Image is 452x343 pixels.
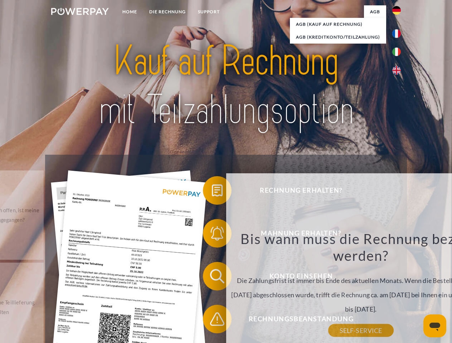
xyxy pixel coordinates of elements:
[208,224,226,242] img: qb_bell.svg
[192,5,226,18] a: SUPPORT
[68,34,384,137] img: title-powerpay_de.svg
[203,262,389,290] button: Konto einsehen
[203,305,389,333] button: Rechnungsbeanstandung
[290,31,386,44] a: AGB (Kreditkonto/Teilzahlung)
[143,5,192,18] a: DIE RECHNUNG
[203,176,389,205] button: Rechnung erhalten?
[328,324,394,337] a: SELF-SERVICE
[392,66,401,75] img: en
[392,6,401,15] img: de
[392,48,401,56] img: it
[423,314,446,337] iframe: Schaltfläche zum Öffnen des Messaging-Fensters
[208,310,226,328] img: qb_warning.svg
[208,267,226,285] img: qb_search.svg
[51,8,109,15] img: logo-powerpay-white.svg
[290,18,386,31] a: AGB (Kauf auf Rechnung)
[203,219,389,248] button: Mahnung erhalten?
[364,5,386,18] a: agb
[392,29,401,38] img: fr
[208,182,226,199] img: qb_bill.svg
[116,5,143,18] a: Home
